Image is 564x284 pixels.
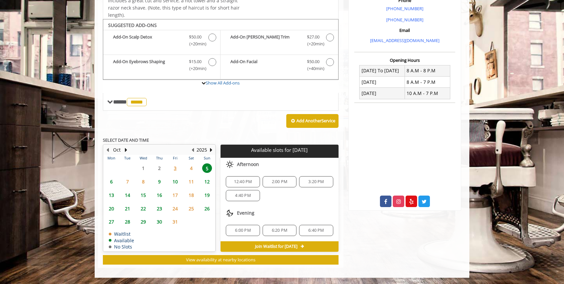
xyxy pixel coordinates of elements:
[170,190,180,200] span: 17
[104,188,119,202] td: Select day13
[360,65,405,76] td: [DATE] To [DATE]
[354,58,455,62] h3: Opening Hours
[167,161,183,175] td: Select day3
[154,217,164,226] span: 30
[104,215,119,229] td: Select day27
[123,146,129,154] button: Next Month
[226,176,260,187] div: 12:40 PM
[224,34,335,49] label: Add-On Beard Trim
[154,177,164,186] span: 9
[255,244,297,249] span: Join Waitlist for [DATE]
[186,65,205,72] span: (+20min )
[138,204,148,213] span: 22
[202,204,212,213] span: 26
[151,188,167,202] td: Select day16
[138,177,148,186] span: 8
[151,155,167,161] th: Thu
[109,244,134,249] td: No Slots
[208,146,214,154] button: Next Year
[370,37,439,43] a: [EMAIL_ADDRESS][DOMAIN_NAME]
[167,202,183,215] td: Select day24
[190,146,195,154] button: Previous Year
[189,58,201,65] span: $15.00
[235,228,250,233] span: 6:00 PM
[109,231,134,236] td: Waitlist
[224,58,335,74] label: Add-On Facial
[103,137,149,143] b: SELECT DATE AND TIME
[167,188,183,202] td: Select day17
[154,204,164,213] span: 23
[226,190,260,201] div: 4:40 PM
[307,58,319,65] span: $50.00
[235,193,250,198] span: 4:40 PM
[272,179,287,184] span: 2:00 PM
[167,155,183,161] th: Fri
[206,80,240,86] a: Show All Add-ons
[197,146,207,154] button: 2025
[106,34,217,49] label: Add-On Scalp Detox
[104,202,119,215] td: Select day20
[299,176,333,187] div: 3:20 PM
[223,147,336,153] p: Available slots for [DATE]
[170,217,180,226] span: 31
[405,65,450,76] td: 8 A.M - 8 P.M
[167,175,183,188] td: Select day10
[303,40,323,47] span: (+20min )
[303,65,323,72] span: (+40min )
[123,204,132,213] span: 21
[186,204,196,213] span: 25
[154,190,164,200] span: 16
[202,177,212,186] span: 12
[226,209,234,217] img: evening slots
[170,204,180,213] span: 24
[103,19,339,80] div: The Made Man Haircut Add-onS
[113,58,182,72] b: Add-On Eyebrows Shaping
[119,202,135,215] td: Select day21
[230,58,300,72] b: Add-On Facial
[109,238,134,243] td: Available
[308,228,324,233] span: 6:40 PM
[199,175,215,188] td: Select day12
[183,188,199,202] td: Select day18
[360,88,405,99] td: [DATE]
[183,175,199,188] td: Select day11
[123,217,132,226] span: 28
[237,162,259,167] span: Afternoon
[119,155,135,161] th: Tue
[308,179,324,184] span: 3:20 PM
[105,146,110,154] button: Previous Month
[272,228,287,233] span: 6:20 PM
[167,215,183,229] td: Select day31
[386,6,423,12] a: [PHONE_NUMBER]
[106,217,116,226] span: 27
[135,155,151,161] th: Wed
[307,34,319,40] span: $27.00
[104,175,119,188] td: Select day6
[183,161,199,175] td: Select day4
[189,34,201,40] span: $50.00
[135,175,151,188] td: Select day8
[186,190,196,200] span: 18
[119,188,135,202] td: Select day14
[119,175,135,188] td: Select day7
[106,177,116,186] span: 6
[113,146,121,154] button: Oct
[405,88,450,99] td: 10 A.M - 7 P.M
[151,215,167,229] td: Select day30
[106,204,116,213] span: 20
[170,163,180,173] span: 3
[186,177,196,186] span: 11
[113,34,182,47] b: Add-On Scalp Detox
[170,177,180,186] span: 10
[135,202,151,215] td: Select day22
[199,202,215,215] td: Select day26
[151,175,167,188] td: Select day9
[186,163,196,173] span: 4
[104,155,119,161] th: Mon
[103,255,339,265] button: View availability at nearby locations
[138,190,148,200] span: 15
[202,190,212,200] span: 19
[186,40,205,47] span: (+20min )
[183,155,199,161] th: Sat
